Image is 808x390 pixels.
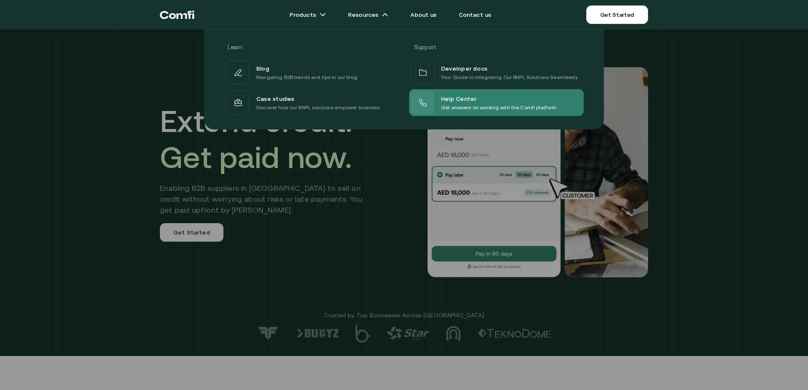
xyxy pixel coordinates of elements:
[382,11,388,18] img: arrow icons
[441,73,578,82] p: Your Guide to Integrating Our BNPL Solutions Seamlessly
[160,2,194,27] a: Return to the top of the Comfi home page
[224,59,399,86] a: BlogNavigating B2B trends and tips in our blog
[319,11,326,18] img: arrow icons
[256,103,380,112] p: Discover how our BNPL solutions empower business
[400,6,447,23] a: About us
[414,44,436,50] span: Support
[256,63,269,73] span: Blog
[449,6,502,23] a: Contact us
[224,89,399,116] a: Case studiesDiscover how our BNPL solutions empower business
[409,59,584,86] a: Developer docsYour Guide to Integrating Our BNPL Solutions Seamlessly
[338,6,399,23] a: Resourcesarrow icons
[228,44,242,50] span: Learn
[256,73,357,82] p: Navigating B2B trends and tips in our blog
[441,63,487,73] span: Developer docs
[586,5,648,24] a: Get Started
[441,103,558,112] p: Get answers on working with the Comfi platform.
[279,6,336,23] a: Productsarrow icons
[441,93,476,103] span: Help Center
[409,89,584,116] a: Help CenterGet answers on working with the Comfi platform.
[256,93,295,103] span: Case studies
